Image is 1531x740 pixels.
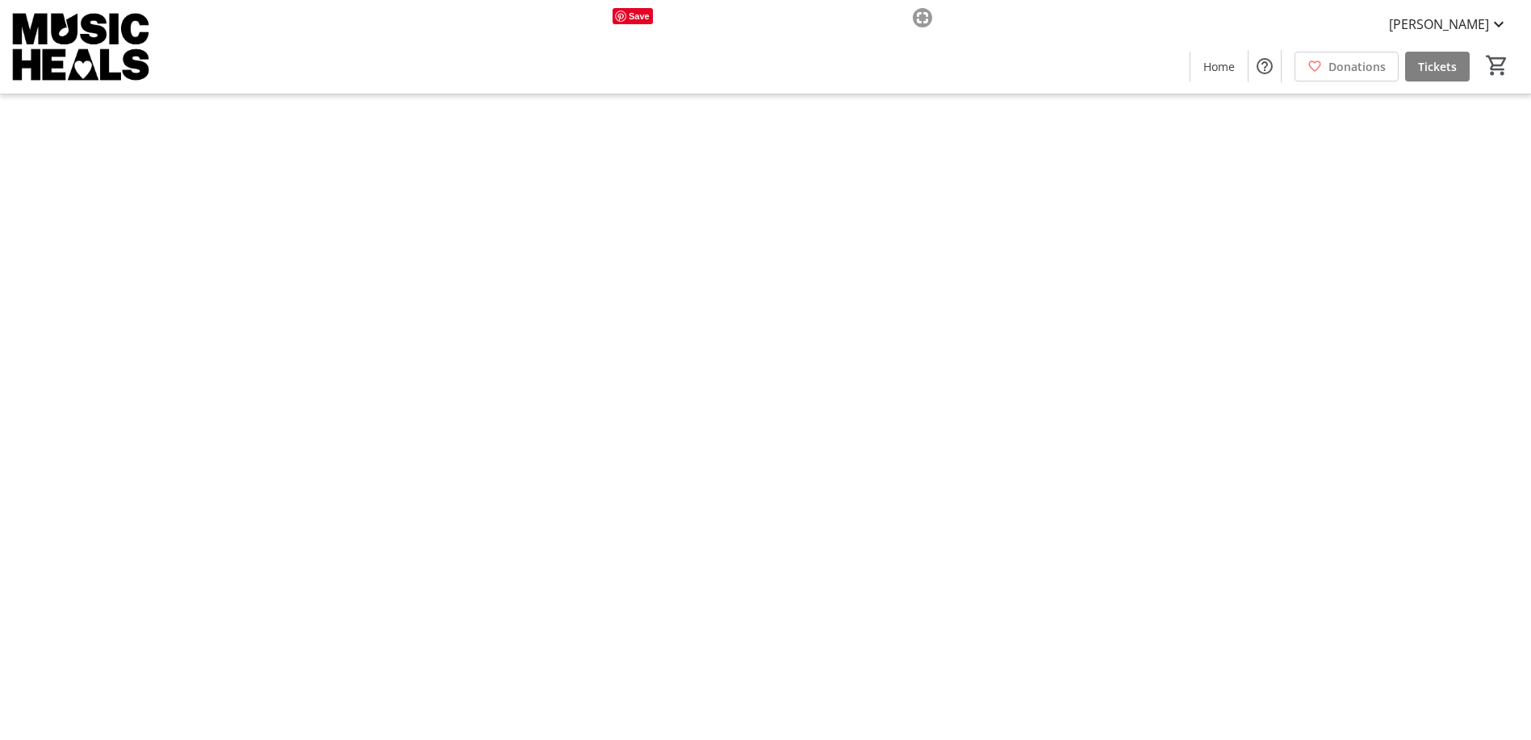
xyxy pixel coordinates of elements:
[1249,50,1281,82] button: Help
[613,8,653,24] span: Save
[1483,51,1512,80] button: Cart
[10,6,153,87] img: Music Heals Charitable Foundation's Logo
[1295,52,1399,82] a: Donations
[1376,11,1521,37] button: [PERSON_NAME]
[1328,58,1386,75] span: Donations
[1190,52,1248,82] a: Home
[1418,58,1457,75] span: Tickets
[1203,58,1235,75] span: Home
[1405,52,1470,82] a: Tickets
[1389,15,1489,34] span: [PERSON_NAME]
